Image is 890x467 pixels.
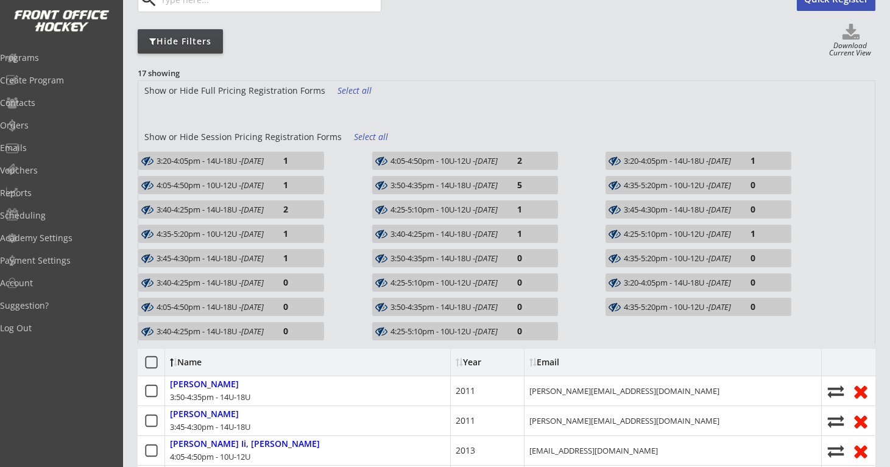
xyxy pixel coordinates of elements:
[624,203,731,216] div: 3:45-4:30pm - 14U-18U
[708,204,731,215] em: [DATE]
[827,413,845,429] button: Move player
[624,205,731,214] div: 3:45-4:30pm - 14U-18U -
[708,277,731,288] em: [DATE]
[731,253,755,262] div: 0
[13,10,110,32] img: FOH%20White%20Logo%20Transparent.png
[529,385,719,396] div: [PERSON_NAME][EMAIL_ADDRESS][DOMAIN_NAME]
[731,156,755,165] div: 1
[157,228,264,240] div: 4:35-5:20pm - 10U-12U
[170,392,250,402] div: 3:50-4:35pm - 14U-18U
[157,179,264,191] div: 4:05-4:50pm - 10U-12U
[241,155,264,166] em: [DATE]
[157,252,264,264] div: 3:45-4:30pm - 14U-18U
[157,230,264,238] div: 4:35-5:20pm - 10U-12U -
[456,385,475,397] div: 2011
[390,278,498,287] div: 4:25-5:10pm - 10U-12U -
[264,180,288,189] div: 1
[708,301,731,312] em: [DATE]
[241,326,264,337] em: [DATE]
[475,155,498,166] em: [DATE]
[624,230,731,238] div: 4:25-5:10pm - 10U-12U -
[827,443,845,459] button: Move player
[708,253,731,264] em: [DATE]
[390,303,498,311] div: 3:50-4:35pm - 14U-18U -
[138,68,225,79] div: 17 showing
[731,180,755,189] div: 0
[851,382,871,401] button: Remove from roster (no refund)
[390,276,498,289] div: 4:25-5:10pm - 10U-12U
[264,156,288,165] div: 1
[157,325,264,337] div: 3:40-4:25pm - 14U-18U
[157,303,264,311] div: 4:05-4:50pm - 14U-18U -
[157,301,264,313] div: 4:05-4:50pm - 14U-18U
[241,204,264,215] em: [DATE]
[138,131,348,143] div: Show or Hide Session Pricing Registration Forms
[157,327,264,335] div: 3:40-4:25pm - 14U-18U -
[264,302,288,311] div: 0
[157,181,264,189] div: 4:05-4:50pm - 10U-12U -
[475,277,498,288] em: [DATE]
[624,156,731,165] div: 3:20-4:05pm - 14U-18U -
[390,205,498,214] div: 4:25-5:10pm - 10U-12U -
[390,203,498,216] div: 4:25-5:10pm - 10U-12U
[170,451,250,462] div: 4:05-4:50pm - 10U-12U
[529,445,658,456] div: [EMAIL_ADDRESS][DOMAIN_NAME]
[390,228,498,240] div: 3:40-4:25pm - 14U-18U
[624,228,731,240] div: 4:25-5:10pm - 10U-12U
[624,301,731,313] div: 4:35-5:20pm - 10U-12U
[390,181,498,189] div: 3:50-4:35pm - 14U-18U -
[264,278,288,287] div: 0
[241,228,264,239] em: [DATE]
[851,412,871,430] button: Remove from roster (no refund)
[264,253,288,262] div: 1
[264,326,288,335] div: 0
[241,301,264,312] em: [DATE]
[241,253,264,264] em: [DATE]
[624,278,731,287] div: 3:20-4:05pm - 14U-18U -
[827,383,845,399] button: Move player
[624,252,731,264] div: 4:35-5:20pm - 10U-12U
[170,379,239,390] div: [PERSON_NAME]
[708,180,731,191] em: [DATE]
[498,180,522,189] div: 5
[624,303,731,311] div: 4:35-5:20pm - 10U-12U -
[390,325,498,337] div: 4:25-5:10pm - 10U-12U
[624,155,731,167] div: 3:20-4:05pm - 14U-18U
[390,179,498,191] div: 3:50-4:35pm - 14U-18U
[157,203,264,216] div: 3:40-4:25pm - 14U-18U
[498,156,522,165] div: 2
[475,326,498,337] em: [DATE]
[498,278,522,287] div: 0
[456,444,475,457] div: 2013
[157,155,264,167] div: 3:20-4:05pm - 14U-18U
[170,421,250,432] div: 3:45-4:30pm - 14U-18U
[498,253,522,262] div: 0
[731,302,755,311] div: 0
[157,205,264,214] div: 3:40-4:25pm - 14U-18U -
[731,278,755,287] div: 0
[241,180,264,191] em: [DATE]
[390,252,498,264] div: 3:50-4:35pm - 14U-18U
[157,156,264,165] div: 3:20-4:05pm - 14U-18U -
[264,205,288,214] div: 2
[157,254,264,262] div: 3:45-4:30pm - 14U-18U -
[624,179,731,191] div: 4:35-5:20pm - 10U-12U
[390,156,498,165] div: 4:05-4:50pm - 10U-12U -
[170,358,269,367] div: Name
[475,301,498,312] em: [DATE]
[498,302,522,311] div: 0
[529,415,719,426] div: [PERSON_NAME][EMAIL_ADDRESS][DOMAIN_NAME]
[827,24,875,42] button: Click to download full roster. Your browser settings may try to block it, check your security set...
[851,441,871,460] button: Remove from roster (no refund)
[138,35,223,47] div: Hide Filters
[456,358,519,367] div: Year
[354,131,399,143] div: Select all
[157,276,264,289] div: 3:40-4:25pm - 14U-18U
[475,204,498,215] em: [DATE]
[337,85,383,97] div: Select all
[390,301,498,313] div: 3:50-4:35pm - 14U-18U
[475,228,498,239] em: [DATE]
[390,155,498,167] div: 4:05-4:50pm - 10U-12U
[170,409,239,420] div: [PERSON_NAME]
[170,439,320,449] div: [PERSON_NAME] Ii, [PERSON_NAME]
